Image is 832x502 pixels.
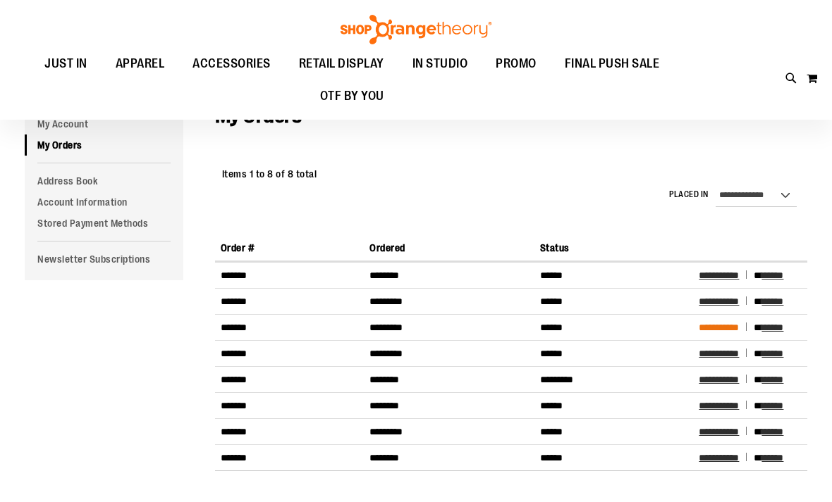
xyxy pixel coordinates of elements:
a: FINAL PUSH SALE [551,48,674,80]
a: ACCESSORIES [178,48,285,80]
a: PROMO [482,48,551,80]
th: Status [534,235,694,261]
a: RETAIL DISPLAY [285,48,398,80]
span: APPAREL [116,48,165,80]
a: Account Information [25,192,183,213]
span: FINAL PUSH SALE [565,48,660,80]
a: Address Book [25,170,183,192]
a: APPAREL [102,48,179,80]
a: My Account [25,113,183,134]
span: RETAIL DISPLAY [299,48,384,80]
span: PROMO [496,48,537,80]
a: My Orders [25,134,183,156]
span: IN STUDIO [412,48,468,80]
a: Stored Payment Methods [25,213,183,234]
span: JUST IN [44,48,87,80]
a: Newsletter Subscriptions [25,249,183,270]
a: OTF BY YOU [306,80,398,113]
label: Placed in [669,189,709,201]
span: Items 1 to 8 of 8 total [222,168,317,180]
span: ACCESSORIES [192,48,271,80]
a: IN STUDIO [398,48,482,80]
th: Order # [215,235,364,261]
th: Ordered [364,235,534,261]
img: Shop Orangetheory [338,15,494,44]
a: JUST IN [30,48,102,80]
span: OTF BY YOU [320,80,384,112]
